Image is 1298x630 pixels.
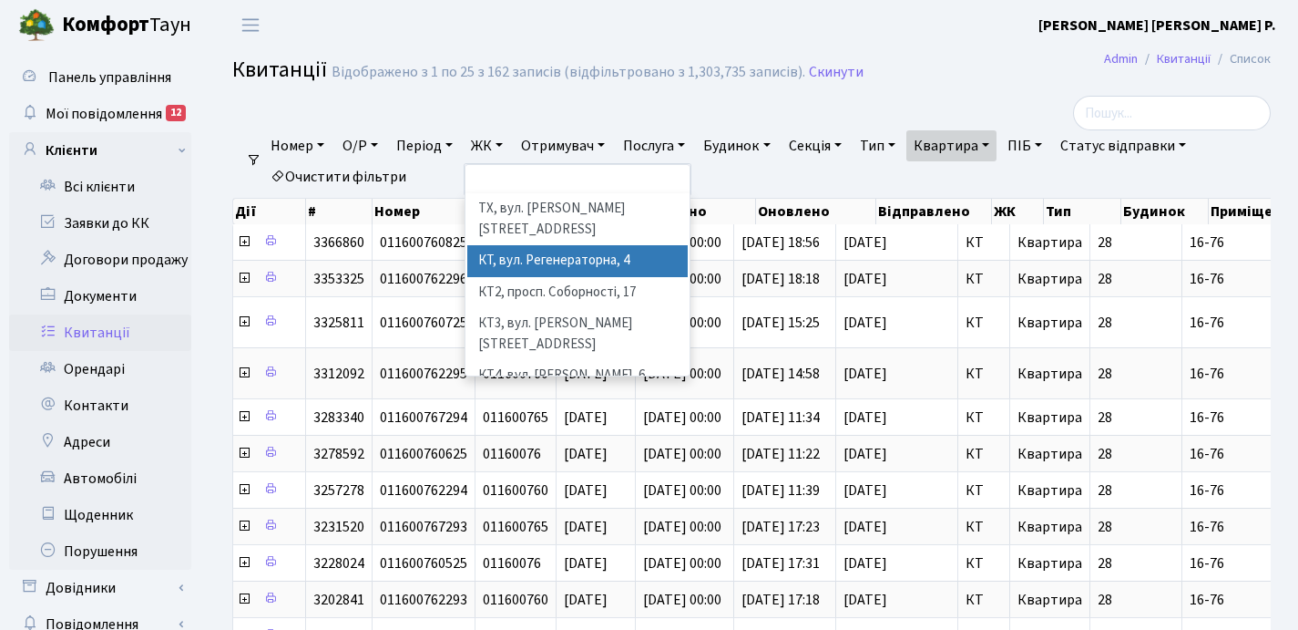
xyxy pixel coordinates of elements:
span: 28 [1098,590,1112,610]
a: Квитанції [9,315,191,351]
span: Квартира [1017,232,1082,253]
span: КТ [966,520,1002,534]
span: [DATE] [843,410,950,425]
span: Квартира [1017,364,1082,384]
th: Тип [1044,199,1120,224]
span: Мої повідомлення [46,104,162,124]
th: ЖК [992,199,1044,224]
b: [PERSON_NAME] [PERSON_NAME] Р. [1038,15,1276,36]
li: КТ2, просп. Соборності, 17 [467,277,688,309]
a: Квартира [906,130,996,161]
span: 01160076 [483,444,541,464]
span: 3202841 [313,590,364,610]
span: [DATE] 00:00 [643,517,721,537]
span: 28 [1098,313,1112,333]
a: Будинок [696,130,777,161]
span: КТ [966,483,1002,498]
span: [DATE] [843,235,950,250]
span: [DATE] 00:00 [643,590,721,610]
span: [DATE] [564,408,608,428]
span: Квартира [1017,313,1082,333]
span: Квартира [1017,553,1082,573]
span: [DATE] 17:18 [741,590,820,610]
span: КТ [966,556,1002,571]
span: [DATE] [843,556,950,571]
span: [DATE] 17:23 [741,517,820,537]
a: Автомобілі [9,460,191,497]
span: КТ [966,410,1002,425]
a: Тип [853,130,903,161]
span: 28 [1098,553,1112,573]
span: [DATE] [843,483,950,498]
li: Список [1211,49,1271,69]
nav: breadcrumb [1077,40,1298,78]
span: 16-76 [1190,447,1293,461]
a: Номер [263,130,332,161]
a: Мої повідомлення12 [9,96,191,132]
span: 3283340 [313,408,364,428]
span: [DATE] [564,553,608,573]
th: Будинок [1121,199,1209,224]
a: Заявки до КК [9,205,191,242]
a: Послуга [616,130,692,161]
span: 011600762294 [380,480,467,501]
a: Статус відправки [1053,130,1193,161]
span: 3228024 [313,553,364,573]
th: Дії [233,199,306,224]
span: [DATE] 00:00 [643,444,721,464]
a: Всі клієнти [9,169,191,205]
button: Переключити навігацію [228,10,273,40]
span: [DATE] [843,593,950,607]
span: 011600762295 [380,364,467,384]
span: 28 [1098,408,1112,428]
span: 011600760525 [380,553,467,573]
a: Адреси [9,424,191,460]
span: [DATE] [564,590,608,610]
a: Admin [1104,49,1138,68]
th: Створено [637,199,757,224]
a: О/Р [335,130,385,161]
a: Щоденник [9,497,191,533]
span: 3325811 [313,313,364,333]
span: 01160076 [483,553,541,573]
span: 011600767294 [380,408,467,428]
div: 12 [166,105,186,121]
th: # [306,199,373,224]
span: 16-76 [1190,410,1293,425]
span: 011600767293 [380,517,467,537]
th: Оновлено [756,199,876,224]
span: [DATE] 17:31 [741,553,820,573]
span: 16-76 [1190,235,1293,250]
li: КТ, вул. Регенераторна, 4 [467,245,688,277]
span: КТ [966,367,1002,381]
span: 3366860 [313,232,364,253]
input: Пошук... [1073,96,1271,130]
span: КТ [966,235,1002,250]
span: Квартира [1017,269,1082,289]
span: 16-76 [1190,272,1293,286]
a: Період [389,130,460,161]
span: 3312092 [313,364,364,384]
span: 011600760 [483,590,548,610]
span: [DATE] [564,444,608,464]
span: КТ [966,272,1002,286]
span: Квартира [1017,590,1082,610]
span: 16-76 [1190,367,1293,381]
span: 011600760825 [380,232,467,253]
li: КТ4, вул. [PERSON_NAME], 6 [467,360,688,392]
a: Довідники [9,570,191,606]
a: Порушення [9,533,191,570]
span: Панель управління [48,67,171,88]
span: 3278592 [313,444,364,464]
span: [DATE] 11:22 [741,444,820,464]
span: 28 [1098,480,1112,501]
th: Номер [373,199,475,224]
span: Квитанції [232,54,327,86]
a: Документи [9,278,191,315]
span: 28 [1098,517,1112,537]
span: [DATE] [843,520,950,534]
span: [DATE] [843,272,950,286]
span: [DATE] 18:18 [741,269,820,289]
a: ПІБ [1000,130,1049,161]
span: [DATE] 14:58 [741,364,820,384]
